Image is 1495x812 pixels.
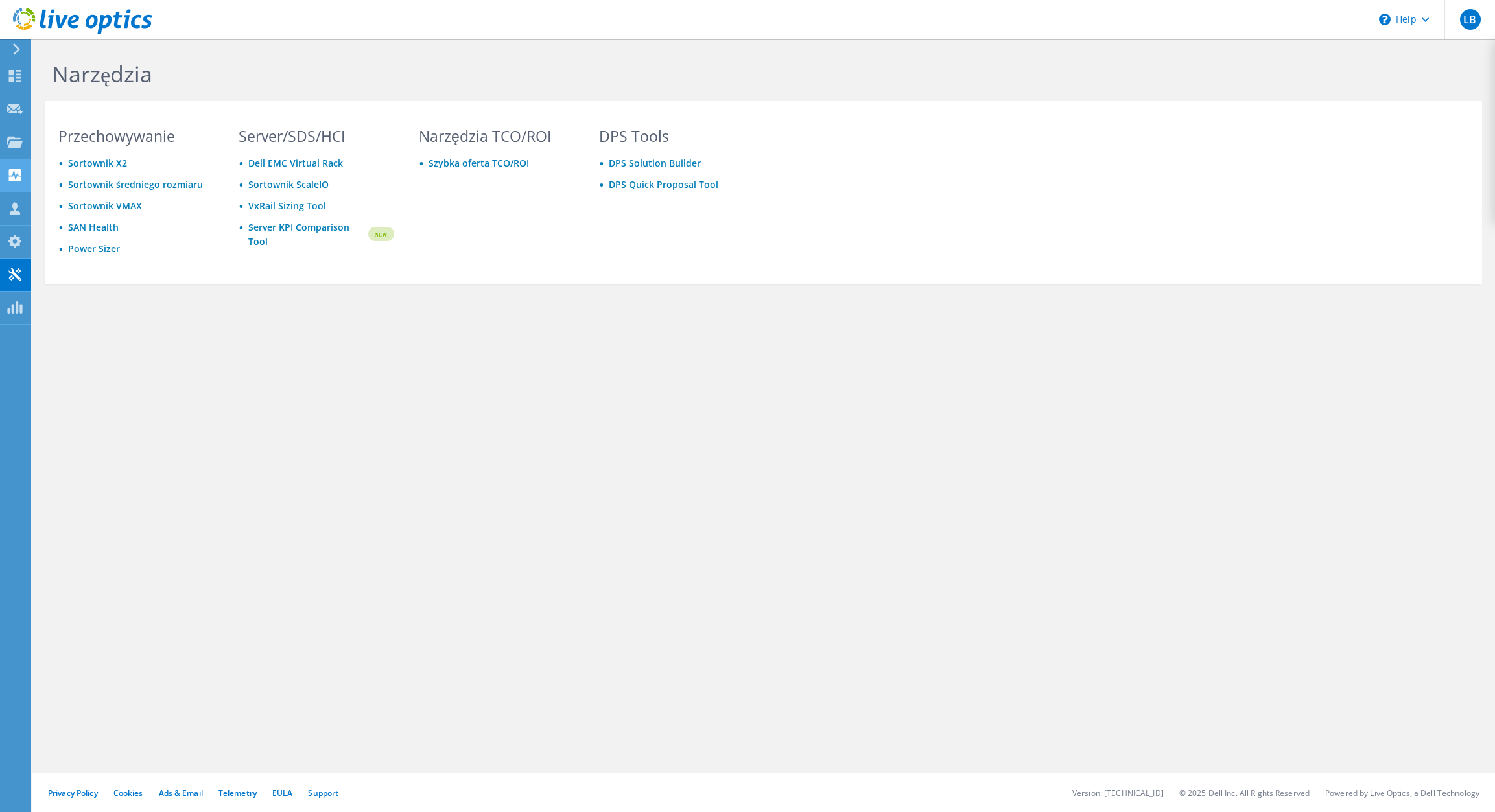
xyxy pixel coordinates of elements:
a: Sortownik ScaleIO [248,178,329,191]
a: Sortownik VMAX [68,200,142,212]
a: Privacy Policy [48,787,98,798]
h3: Server/SDS/HCI [239,129,394,143]
a: Telemetry [218,787,257,798]
svg: \n [1379,14,1391,25]
li: © 2025 Dell Inc. All Rights Reserved [1179,787,1310,798]
a: Cookies [113,787,143,798]
a: Sortownik X2 [68,157,127,169]
a: DPS Solution Builder [609,157,701,169]
span: LB [1460,9,1481,30]
a: EULA [272,787,292,798]
h3: Przechowywanie [58,129,214,143]
li: Version: [TECHNICAL_ID] [1072,787,1164,798]
a: Szybka oferta TCO/ROI [429,157,529,169]
a: Server KPI Comparison Tool [248,220,366,249]
a: DPS Quick Proposal Tool [609,178,718,191]
a: Power Sizer [68,242,120,255]
a: Support [308,787,338,798]
img: new-badge.svg [366,219,394,249]
h3: Narzędzia TCO/ROI [419,129,574,143]
a: SAN Health [68,221,119,233]
h3: DPS Tools [599,129,755,143]
a: Dell EMC Virtual Rack [248,157,343,169]
a: Ads & Email [159,787,203,798]
a: Sortownik średniego rozmiaru [68,178,203,191]
a: VxRail Sizing Tool [248,200,326,212]
h1: Narzędzia [52,60,927,87]
li: Powered by Live Optics, a Dell Technology [1325,787,1479,798]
